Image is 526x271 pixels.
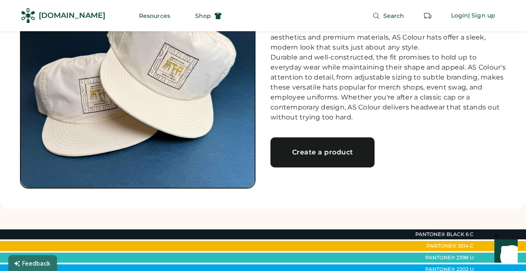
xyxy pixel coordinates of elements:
[468,12,495,20] div: | Sign up
[280,149,365,156] div: Create a product
[270,137,375,167] a: Create a product
[486,234,522,269] iframe: Front Chat
[270,12,506,122] div: AS Colour hats quickly become favorites thanks to their exceptional blend of style, quality, and ...
[383,13,404,19] span: Search
[419,7,436,24] button: Retrieve an order
[185,7,232,24] button: Shop
[451,12,469,20] div: Login
[39,10,105,21] div: [DOMAIN_NAME]
[362,7,414,24] button: Search
[129,7,180,24] button: Resources
[195,13,211,19] span: Shop
[21,8,35,23] img: Rendered Logo - Screens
